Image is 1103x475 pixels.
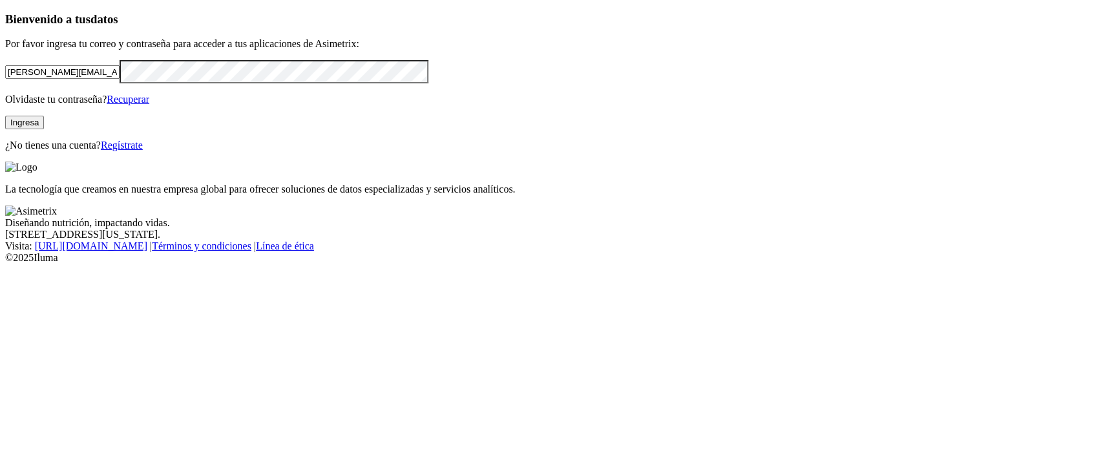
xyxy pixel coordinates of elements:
button: Ingresa [5,116,44,129]
div: Visita : | | [5,240,1098,252]
img: Asimetrix [5,206,57,217]
div: © 2025 Iluma [5,252,1098,264]
p: Por favor ingresa tu correo y contraseña para acceder a tus aplicaciones de Asimetrix: [5,38,1098,50]
p: La tecnología que creamos en nuestra empresa global para ofrecer soluciones de datos especializad... [5,184,1098,195]
a: Línea de ética [256,240,314,251]
input: Tu correo [5,65,120,79]
p: ¿No tienes una cuenta? [5,140,1098,151]
img: Logo [5,162,37,173]
div: Diseñando nutrición, impactando vidas. [5,217,1098,229]
p: Olvidaste tu contraseña? [5,94,1098,105]
a: Regístrate [101,140,143,151]
span: datos [90,12,118,26]
a: [URL][DOMAIN_NAME] [35,240,147,251]
a: Términos y condiciones [152,240,251,251]
a: Recuperar [107,94,149,105]
div: [STREET_ADDRESS][US_STATE]. [5,229,1098,240]
h3: Bienvenido a tus [5,12,1098,26]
